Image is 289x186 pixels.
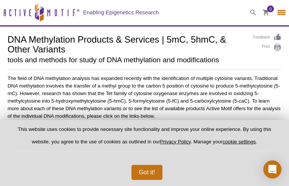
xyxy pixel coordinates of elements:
p: The field of DNA methylation analysis has expanded recently with the identification of multiple c... [8,75,281,120]
button: cookie settings [223,139,256,144]
button: Got it! [131,165,163,180]
span: 0 [269,6,272,12]
a: Feedback [253,33,281,42]
a: Privacy Policy [160,139,191,144]
a: 0 [263,9,269,17]
div: Open Intercom Messenger [263,160,281,178]
p: This website uses cookies to provide necessary site functionality and improve your online experie... [12,126,277,151]
h2: Enabling Epigenetics Research [83,9,159,16]
h1: DNA Methylation Products & Services | 5mC, 5hmC, & Other Variants [8,33,246,55]
a: Print [253,43,281,52]
h2: tools and methods for study of DNA methylation and modifications [8,57,246,63]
